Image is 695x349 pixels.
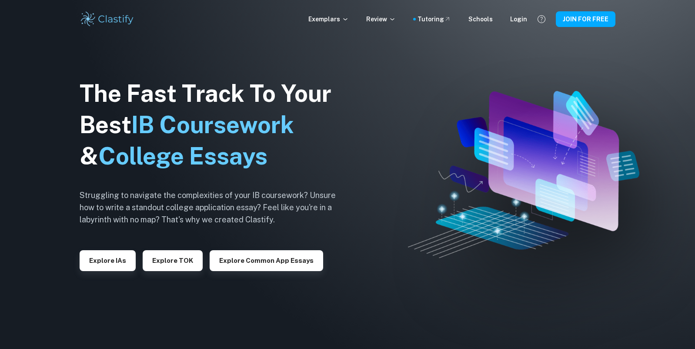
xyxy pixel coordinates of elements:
span: College Essays [98,142,267,170]
p: Review [366,14,396,24]
button: JOIN FOR FREE [556,11,615,27]
a: Schools [468,14,493,24]
img: Clastify hero [408,91,640,258]
button: Help and Feedback [534,12,549,27]
a: Explore TOK [143,256,203,264]
h6: Struggling to navigate the complexities of your IB coursework? Unsure how to write a standout col... [80,189,349,226]
a: Tutoring [418,14,451,24]
a: Explore IAs [80,256,136,264]
button: Explore IAs [80,250,136,271]
a: Login [510,14,527,24]
span: IB Coursework [131,111,294,138]
button: Explore Common App essays [210,250,323,271]
p: Exemplars [308,14,349,24]
img: Clastify logo [80,10,135,28]
a: Explore Common App essays [210,256,323,264]
button: Explore TOK [143,250,203,271]
h1: The Fast Track To Your Best & [80,78,349,172]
